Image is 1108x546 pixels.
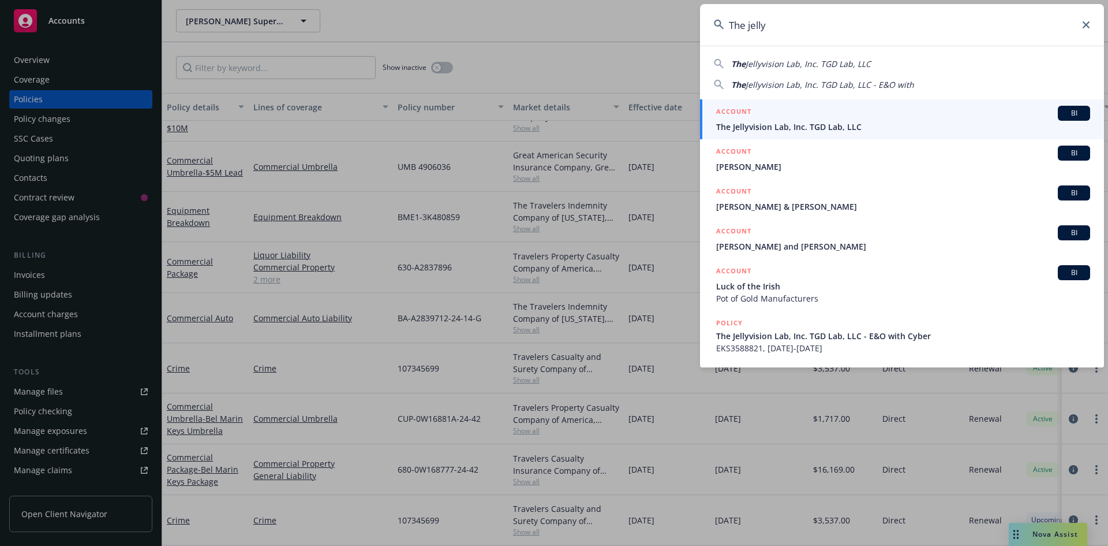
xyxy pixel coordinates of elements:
[700,139,1104,179] a: ACCOUNTBI[PERSON_NAME]
[746,58,871,69] span: Jellyvision Lab, Inc. TGD Lab, LLC
[700,311,1104,361] a: POLICYThe Jellyvision Lab, Inc. TGD Lab, LLC - E&O with CyberEKS3588821, [DATE]-[DATE]
[1062,228,1085,238] span: BI
[1062,188,1085,198] span: BI
[716,265,751,279] h5: ACCOUNT
[731,58,746,69] span: The
[716,225,751,239] h5: ACCOUNT
[716,161,1090,173] span: [PERSON_NAME]
[716,292,1090,304] span: Pot of Gold Manufacturers
[716,121,1090,133] span: The Jellyvision Lab, Inc. TGD Lab, LLC
[700,4,1104,46] input: Search...
[716,185,751,199] h5: ACCOUNT
[716,200,1090,213] span: [PERSON_NAME] & [PERSON_NAME]
[716,280,1090,292] span: Luck of the Irish
[716,106,751,120] h5: ACCOUNT
[716,342,1090,354] span: EKS3588821, [DATE]-[DATE]
[746,79,914,90] span: Jellyvision Lab, Inc. TGD Lab, LLC - E&O with
[700,219,1104,259] a: ACCOUNTBI[PERSON_NAME] and [PERSON_NAME]
[716,330,1090,342] span: The Jellyvision Lab, Inc. TGD Lab, LLC - E&O with Cyber
[1062,108,1085,118] span: BI
[1062,148,1085,158] span: BI
[716,146,751,159] h5: ACCOUNT
[716,240,1090,252] span: [PERSON_NAME] and [PERSON_NAME]
[731,79,746,90] span: The
[700,99,1104,139] a: ACCOUNTBIThe Jellyvision Lab, Inc. TGD Lab, LLC
[1062,268,1085,278] span: BI
[700,179,1104,219] a: ACCOUNTBI[PERSON_NAME] & [PERSON_NAME]
[716,317,743,329] h5: POLICY
[700,259,1104,311] a: ACCOUNTBILuck of the IrishPot of Gold Manufacturers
